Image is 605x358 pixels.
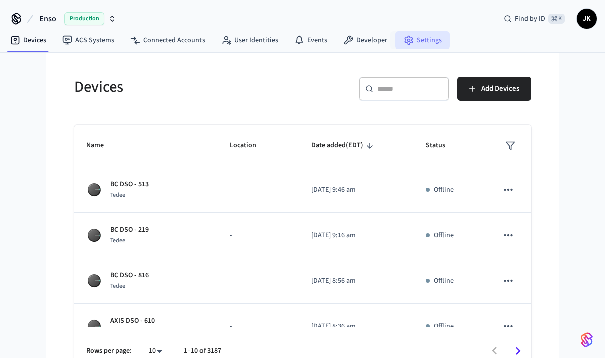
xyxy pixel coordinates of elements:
[230,230,287,241] p: -
[311,230,401,241] p: [DATE] 9:16 am
[86,182,102,198] img: Tedee Smart Lock
[434,276,454,286] p: Offline
[515,14,545,24] span: Find by ID
[577,9,597,29] button: JK
[311,185,401,195] p: [DATE] 9:46 am
[548,14,565,24] span: ⌘ K
[230,321,287,332] p: -
[578,10,596,28] span: JK
[311,276,401,286] p: [DATE] 8:56 am
[434,230,454,241] p: Offline
[2,31,54,49] a: Devices
[230,185,287,195] p: -
[54,31,122,49] a: ACS Systems
[434,185,454,195] p: Offline
[74,77,297,97] h5: Devices
[86,318,102,334] img: Tedee Smart Lock
[311,138,376,153] span: Date added(EDT)
[86,346,132,356] p: Rows per page:
[110,179,149,190] p: BC DSO - 513
[311,321,401,332] p: [DATE] 8:36 am
[110,191,125,199] span: Tedee
[122,31,213,49] a: Connected Accounts
[434,321,454,332] p: Offline
[335,31,395,49] a: Developer
[110,270,149,281] p: BC DSO - 816
[110,316,155,326] p: AXIS DSO - 610
[230,276,287,286] p: -
[426,138,458,153] span: Status
[286,31,335,49] a: Events
[457,77,531,101] button: Add Devices
[64,12,104,25] span: Production
[496,10,573,28] div: Find by ID⌘ K
[110,225,149,235] p: BC DSO - 219
[395,31,450,49] a: Settings
[481,82,519,95] span: Add Devices
[213,31,286,49] a: User Identities
[184,346,221,356] p: 1–10 of 3187
[86,138,117,153] span: Name
[86,273,102,289] img: Tedee Smart Lock
[110,282,125,290] span: Tedee
[230,138,269,153] span: Location
[39,13,56,25] span: Enso
[581,332,593,348] img: SeamLogoGradient.69752ec5.svg
[110,236,125,245] span: Tedee
[86,227,102,243] img: Tedee Smart Lock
